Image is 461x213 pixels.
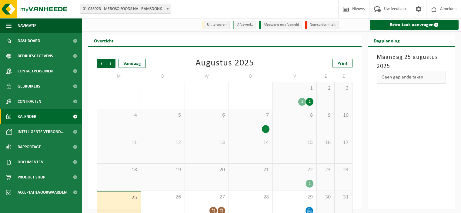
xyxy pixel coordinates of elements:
span: 9 [320,112,331,119]
span: 6 [188,112,225,119]
span: 25 [100,195,138,201]
td: V [273,71,317,82]
div: 1 [306,180,313,188]
span: Dashboard [18,33,40,48]
td: Z [335,71,352,82]
li: Afgewerkt [233,21,256,29]
li: Non-conformiteit [305,21,339,29]
span: 28 [232,194,269,201]
span: Print [337,61,348,66]
li: Afgewerkt en afgemeld [259,21,302,29]
span: Kalender [18,109,36,124]
h2: Dagplanning [368,35,406,46]
span: 22 [276,167,313,173]
td: M [97,71,141,82]
span: Navigatie [18,18,36,33]
span: 3 [338,85,349,92]
span: Volgende [106,59,115,68]
span: 5 [144,112,182,119]
span: 17 [338,139,349,146]
span: 13 [188,139,225,146]
div: 1 [298,98,306,106]
span: Acceptatievoorwaarden [18,185,67,200]
span: Contracten [18,94,41,109]
span: 01-053023 - MEROSO FOODS NV - RAMSDONK [80,5,171,14]
span: 19 [144,167,182,173]
span: 2 [320,85,331,92]
div: 2 [306,98,313,106]
div: 1 [262,125,269,133]
span: 12 [144,139,182,146]
span: Documenten [18,155,43,170]
span: 1 [276,85,313,92]
span: 31 [338,194,349,201]
a: Extra taak aanvragen [370,20,459,30]
h2: Overzicht [88,35,120,46]
span: 18 [100,167,138,173]
div: Augustus 2025 [195,59,254,68]
span: Contactpersonen [18,64,53,79]
span: 7 [232,112,269,119]
span: Bedrijfsgegevens [18,48,53,64]
span: 27 [188,194,225,201]
span: 8 [276,112,313,119]
span: Product Shop [18,170,45,185]
a: Print [332,59,352,68]
div: Vandaag [119,59,146,68]
span: 29 [276,194,313,201]
td: Z [317,71,335,82]
td: D [141,71,185,82]
span: Intelligente verbond... [18,124,65,139]
span: 10 [338,112,349,119]
span: Rapportage [18,139,41,155]
span: 20 [188,167,225,173]
span: 23 [320,167,331,173]
span: 15 [276,139,313,146]
span: 30 [320,194,331,201]
span: 26 [144,194,182,201]
span: 11 [100,139,138,146]
span: Vorige [97,59,106,68]
td: W [185,71,229,82]
span: 14 [232,139,269,146]
div: Geen geplande taken [377,71,446,84]
span: 4 [100,112,138,119]
span: 16 [320,139,331,146]
td: D [229,71,273,82]
h3: Maandag 25 augustus 2025 [377,53,446,71]
span: 24 [338,167,349,173]
li: Uit te voeren [202,21,230,29]
span: 21 [232,167,269,173]
span: Gebruikers [18,79,40,94]
span: 01-053023 - MEROSO FOODS NV - RAMSDONK [80,5,171,13]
